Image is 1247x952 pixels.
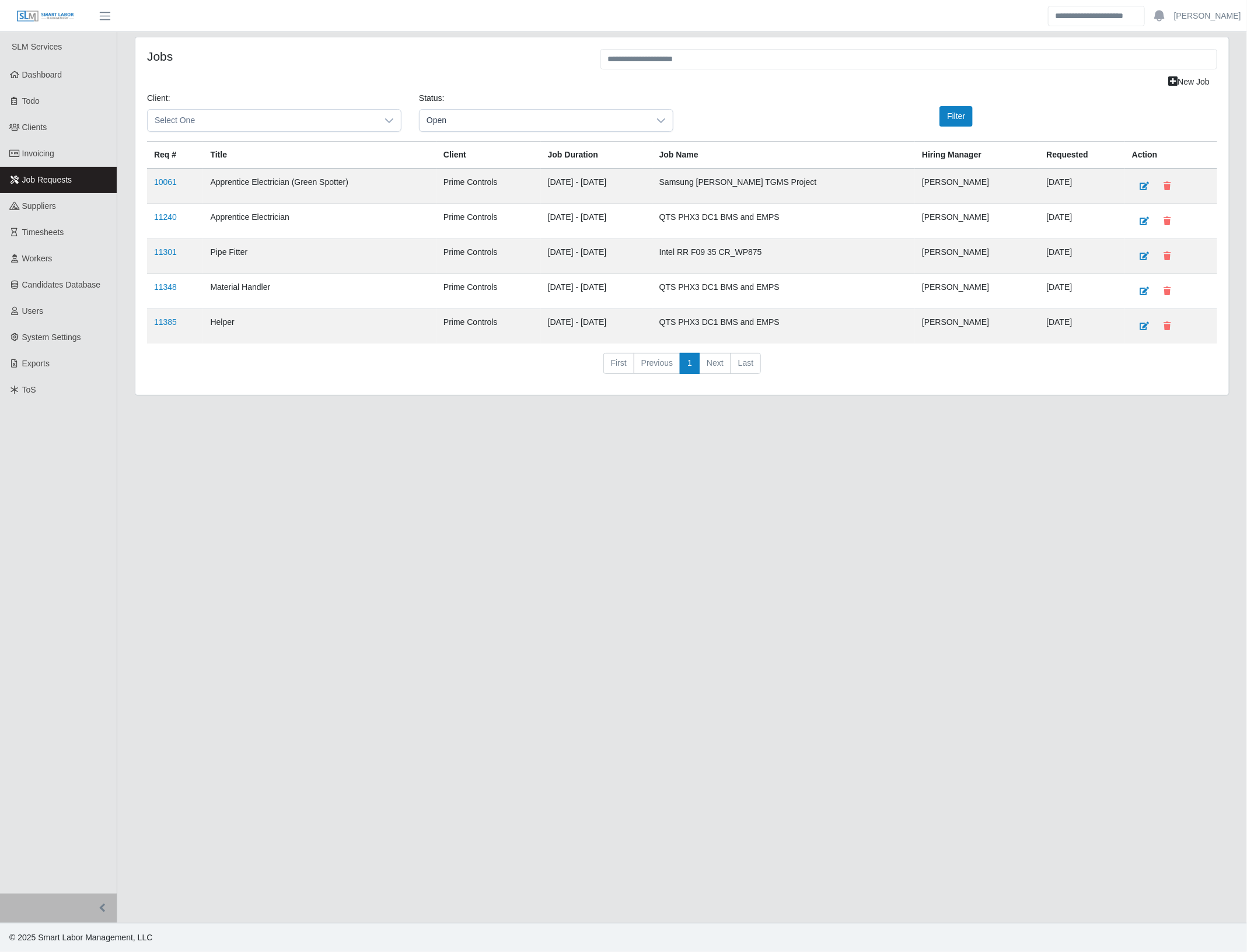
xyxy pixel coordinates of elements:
[652,239,915,274] td: Intel RR F09 35 CR_WP875
[915,169,1039,204] td: [PERSON_NAME]
[915,204,1039,239] td: [PERSON_NAME]
[915,239,1039,274] td: [PERSON_NAME]
[1039,274,1125,309] td: [DATE]
[436,239,541,274] td: Prime Controls
[939,106,973,127] button: Filter
[541,309,652,344] td: [DATE] - [DATE]
[12,42,62,51] span: SLM Services
[154,177,177,187] a: 10061
[541,239,652,274] td: [DATE] - [DATE]
[148,110,378,131] span: Select One
[1161,72,1217,92] a: New Job
[22,254,53,263] span: Workers
[147,49,583,64] h4: Jobs
[680,353,700,374] a: 1
[203,274,436,309] td: Material Handler
[22,385,36,394] span: ToS
[436,142,541,169] th: Client
[203,239,436,274] td: Pipe Fitter
[22,70,62,79] span: Dashboard
[9,933,152,942] span: © 2025 Smart Labor Management, LLC
[1048,6,1145,26] input: Search
[915,309,1039,344] td: [PERSON_NAME]
[22,123,47,132] span: Clients
[154,212,177,222] a: 11240
[154,282,177,292] a: 11348
[1039,204,1125,239] td: [DATE]
[652,169,915,204] td: Samsung [PERSON_NAME] TGMS Project
[22,306,44,316] span: Users
[1039,169,1125,204] td: [DATE]
[203,142,436,169] th: Title
[652,274,915,309] td: QTS PHX3 DC1 BMS and EMPS
[154,247,177,257] a: 11301
[541,169,652,204] td: [DATE] - [DATE]
[154,317,177,327] a: 11385
[915,142,1039,169] th: Hiring Manager
[915,274,1039,309] td: [PERSON_NAME]
[1039,142,1125,169] th: Requested
[436,309,541,344] td: Prime Controls
[541,204,652,239] td: [DATE] - [DATE]
[22,359,50,368] span: Exports
[652,309,915,344] td: QTS PHX3 DC1 BMS and EMPS
[22,332,81,342] span: System Settings
[541,274,652,309] td: [DATE] - [DATE]
[1039,309,1125,344] td: [DATE]
[541,142,652,169] th: Job Duration
[147,142,203,169] th: Req #
[203,169,436,204] td: Apprentice Electrician (Green Spotter)
[1125,142,1217,169] th: Action
[22,175,72,184] span: Job Requests
[652,142,915,169] th: Job Name
[436,169,541,204] td: Prime Controls
[1174,10,1241,22] a: [PERSON_NAME]
[436,204,541,239] td: Prime Controls
[22,149,54,158] span: Invoicing
[22,228,64,237] span: Timesheets
[419,92,445,104] label: Status:
[203,204,436,239] td: Apprentice Electrician
[1039,239,1125,274] td: [DATE]
[22,280,101,289] span: Candidates Database
[420,110,649,131] span: Open
[652,204,915,239] td: QTS PHX3 DC1 BMS and EMPS
[16,10,75,23] img: SLM Logo
[436,274,541,309] td: Prime Controls
[22,201,56,211] span: Suppliers
[203,309,436,344] td: Helper
[147,353,1217,383] nav: pagination
[22,96,40,106] span: Todo
[147,92,170,104] label: Client:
